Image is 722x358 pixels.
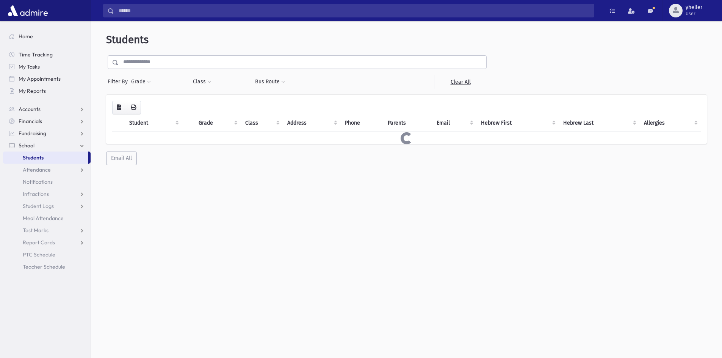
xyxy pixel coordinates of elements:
span: Home [19,33,33,40]
a: Students [3,152,88,164]
input: Search [114,4,594,17]
button: Email All [106,152,137,165]
button: Grade [131,75,151,89]
span: PTC Schedule [23,251,55,258]
span: Accounts [19,106,41,113]
span: Infractions [23,191,49,197]
a: Fundraising [3,127,91,139]
a: PTC Schedule [3,249,91,261]
img: AdmirePro [6,3,50,18]
a: Accounts [3,103,91,115]
span: School [19,142,34,149]
span: My Reports [19,88,46,94]
button: Bus Route [255,75,285,89]
a: Notifications [3,176,91,188]
th: Address [283,114,340,132]
a: School [3,139,91,152]
span: Filter By [108,78,131,86]
button: Class [193,75,211,89]
span: Financials [19,118,42,125]
button: CSV [112,101,126,114]
a: Time Tracking [3,48,91,61]
a: My Reports [3,85,91,97]
th: Hebrew Last [559,114,640,132]
span: Meal Attendance [23,215,64,222]
a: Meal Attendance [3,212,91,224]
span: Test Marks [23,227,49,234]
th: Grade [194,114,240,132]
th: Student [125,114,182,132]
span: Report Cards [23,239,55,246]
span: User [686,11,702,17]
span: Students [23,154,44,161]
span: Notifications [23,178,53,185]
span: Teacher Schedule [23,263,65,270]
th: Class [241,114,283,132]
a: My Tasks [3,61,91,73]
span: Time Tracking [19,51,53,58]
a: Teacher Schedule [3,261,91,273]
a: Student Logs [3,200,91,212]
a: Report Cards [3,236,91,249]
th: Allergies [639,114,701,132]
a: My Appointments [3,73,91,85]
span: yheller [686,5,702,11]
span: Students [106,33,149,46]
a: Financials [3,115,91,127]
span: My Tasks [19,63,40,70]
a: Test Marks [3,224,91,236]
a: Infractions [3,188,91,200]
th: Phone [340,114,383,132]
th: Hebrew First [476,114,558,132]
a: Clear All [434,75,487,89]
span: My Appointments [19,75,61,82]
a: Attendance [3,164,91,176]
button: Print [126,101,141,114]
th: Email [432,114,476,132]
span: Fundraising [19,130,46,137]
a: Home [3,30,91,42]
span: Student Logs [23,203,54,209]
th: Parents [383,114,432,132]
span: Attendance [23,166,51,173]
